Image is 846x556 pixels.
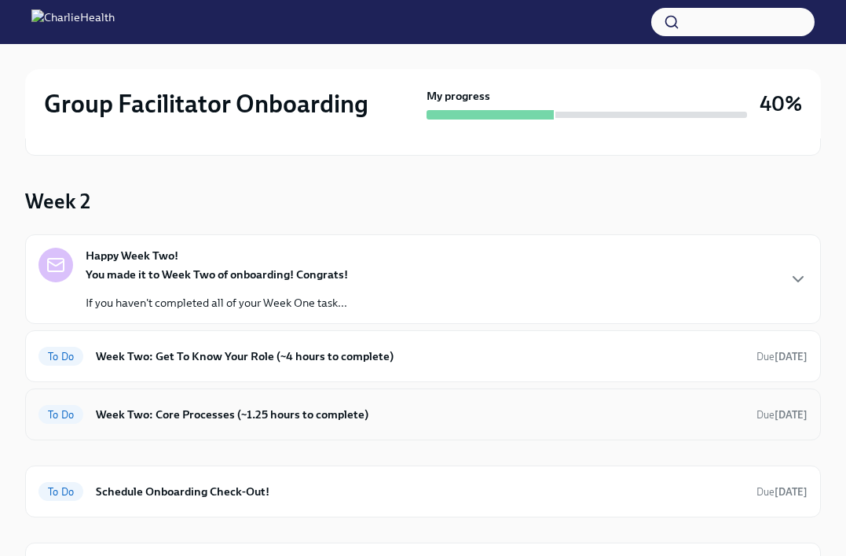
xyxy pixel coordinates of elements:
[756,484,808,499] span: October 9th, 2025 09:26
[427,88,490,104] strong: My progress
[38,479,808,504] a: To DoSchedule Onboarding Check-Out!Due[DATE]
[756,349,808,364] span: October 6th, 2025 10:00
[38,409,83,421] span: To Do
[86,248,178,263] strong: Happy Week Two!
[760,90,802,118] h3: 40%
[86,267,348,282] strong: You made it to Week Two of onboarding! Congrats!
[38,351,83,363] span: To Do
[86,295,348,311] p: If you haven't completed all of your Week One task...
[38,486,83,498] span: To Do
[775,486,808,498] strong: [DATE]
[756,407,808,422] span: October 6th, 2025 10:00
[756,351,808,363] span: Due
[775,409,808,421] strong: [DATE]
[25,187,90,215] h3: Week 2
[44,88,368,120] h2: Group Facilitator Onboarding
[96,483,744,500] h6: Schedule Onboarding Check-Out!
[756,409,808,421] span: Due
[775,351,808,363] strong: [DATE]
[38,344,808,369] a: To DoWeek Two: Get To Know Your Role (~4 hours to complete)Due[DATE]
[38,402,808,427] a: To DoWeek Two: Core Processes (~1.25 hours to complete)Due[DATE]
[96,406,744,423] h6: Week Two: Core Processes (~1.25 hours to complete)
[31,9,115,35] img: CharlieHealth
[96,348,744,365] h6: Week Two: Get To Know Your Role (~4 hours to complete)
[756,486,808,498] span: Due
